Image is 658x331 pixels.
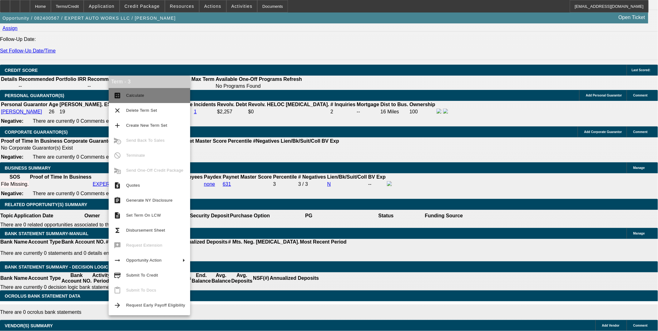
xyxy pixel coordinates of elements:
b: Negative: [1,118,23,124]
b: Incidents [194,102,216,107]
span: Credit Package [125,4,160,9]
b: BV Exp [368,174,386,180]
b: BV Exp [322,138,339,144]
th: Details [1,76,17,82]
img: linkedin-icon.png [443,109,448,114]
th: Most Recent Period [300,239,347,245]
mat-icon: credit_score [114,272,121,279]
b: Revolv. HELOC [MEDICAL_DATA]. [248,102,329,107]
mat-icon: description [114,212,121,219]
th: Refresh [283,76,303,82]
th: # Of Periods [106,239,136,245]
span: BUSINESS SUMMARY [5,165,51,170]
button: Resources [165,0,199,12]
mat-icon: request_quote [114,182,121,189]
span: Delete Term Set [126,108,157,113]
span: Opportunity / 082400567 / EXPERT AUTO WORKS LLC / [PERSON_NAME] [2,16,176,21]
th: # Mts. Neg. [MEDICAL_DATA]. [228,239,300,245]
td: 19 [59,108,114,115]
th: Avg. Balance [211,272,231,284]
span: PERSONAL GUARANTOR(S) [5,93,64,98]
p: There are currently 0 statements and 0 details entered on this opportunity [0,250,347,256]
th: Status [348,210,425,222]
th: Account Type [28,272,61,284]
span: Comment [633,130,648,134]
span: CREDIT SCORE [5,68,38,73]
a: 1 [194,109,197,114]
span: Generate NY Disclosure [126,198,173,203]
span: Manage [633,232,645,235]
div: 3 / 3 [298,181,326,187]
span: Create New Term Set [126,123,167,128]
a: Open Ticket [616,12,648,23]
div: File Missing. [1,181,29,187]
a: 631 [223,181,231,187]
button: Application [84,0,119,12]
span: Calculate [126,93,144,98]
b: Negative: [1,191,23,196]
th: Annualized Deposits [270,272,319,284]
mat-icon: arrow_right_alt [114,257,121,264]
mat-icon: arrow_forward [114,302,121,309]
span: Add Personal Guarantor [586,94,622,97]
span: VENDOR(S) SUMMARY [5,323,53,328]
button: Actions [200,0,226,12]
span: Activities [231,4,253,9]
span: Opportunity Action [126,258,162,263]
td: -- [368,181,386,188]
th: Avg. Deposits [231,272,253,284]
b: Dist to Bus. [381,102,408,107]
b: Negative: [1,154,23,160]
a: [PERSON_NAME] [1,109,42,114]
b: Paydex [204,174,221,180]
span: Actions [204,4,221,9]
th: Recommended Portfolio IRR [18,76,87,82]
th: Available One-Off Programs [215,76,283,82]
th: NSF(#) [253,272,270,284]
b: # Negatives [298,174,326,180]
td: 2 [330,108,356,115]
b: #Negatives [253,138,280,144]
th: SOS [1,174,29,180]
th: End. Balance [191,272,211,284]
span: Quotes [126,183,140,188]
span: Add Vendor [602,324,620,327]
span: There are currently 0 Comments entered on this opportunity [33,154,165,160]
th: Purchase Option [230,210,270,222]
th: Account Type [28,239,61,245]
b: Vantage [174,102,193,107]
th: Bank Account NO. [61,272,92,284]
div: Term - 3 [109,76,190,88]
span: Comment [633,324,648,327]
mat-icon: assignment [114,197,121,204]
th: Recommended One Off IRR [87,76,153,82]
button: Credit Package [120,0,165,12]
b: Mortgage [357,102,379,107]
td: 16 Miles [380,108,409,115]
span: Resources [170,4,194,9]
img: facebook-icon.png [437,109,442,114]
mat-icon: functions [114,227,121,234]
th: Proof of Time In Business [1,138,63,144]
th: Application Date [13,210,53,222]
span: Request Early Payoff Eligibility [126,303,185,308]
b: Percentile [228,138,252,144]
th: Annualized Deposits [178,239,228,245]
th: Proof of Time In Business [30,174,92,180]
b: # Inquiries [330,102,355,107]
mat-icon: add [114,122,121,129]
span: Manage [633,166,645,170]
a: none [204,181,215,187]
td: 26 [48,108,58,115]
mat-icon: clear [114,107,121,114]
th: Owner [54,210,131,222]
b: Paynet Master Score [178,138,227,144]
mat-icon: calculate [114,92,121,99]
td: $0 [248,108,330,115]
span: Set Term On LCW [126,213,161,218]
b: Paynet Master Score [223,174,272,180]
th: Activity Period [92,272,111,284]
td: 100 [409,108,436,115]
span: Last Scored: [632,68,651,72]
b: Ownership [409,102,435,107]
